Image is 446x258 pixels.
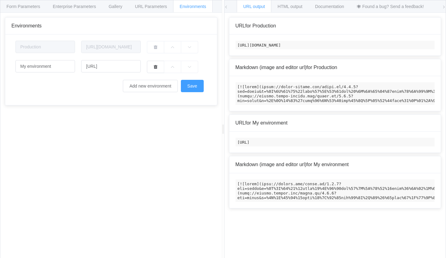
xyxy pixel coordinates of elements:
span: URL Parameters [135,4,167,9]
span: Enterprise Parameters [53,4,96,9]
span: URL [236,120,288,125]
span: for Production [245,23,276,28]
code: [URL] [236,138,435,146]
span: Documentation [315,4,344,9]
span: Gallery [109,4,122,9]
span: 🕷 Found a bug? Send a feedback! [357,4,424,9]
span: for My environment [306,162,349,167]
span: Save [187,84,197,88]
span: Environments [11,23,42,28]
span: for Production [306,65,337,70]
code: [![lorem](ipsu://dolors.ame/conse.ad/1.2.7?eli=seddo&e=%0T%3I%64%21%12utla%19%4E%96%90dol%57%7M%5... [236,179,435,202]
span: Markdown (image and editor url) [236,162,349,167]
button: Add new environment [123,80,177,92]
button: Save [181,80,204,92]
code: [![lorem](ipsum://dolor-sitame.con/adipi.el/4.4.5?sed=doeiu&t=%0I%6U%61%75%22labo%57%5E%53%61dol%... [236,82,435,105]
span: URL output [243,4,265,9]
span: for My environment [245,120,288,125]
span: Form Parameters [6,4,40,9]
span: URL [236,23,276,28]
span: Markdown (image and editor url) [236,65,337,70]
code: [URL][DOMAIN_NAME] [236,41,435,49]
span: HTML output [277,4,302,9]
span: Environments [180,4,206,9]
